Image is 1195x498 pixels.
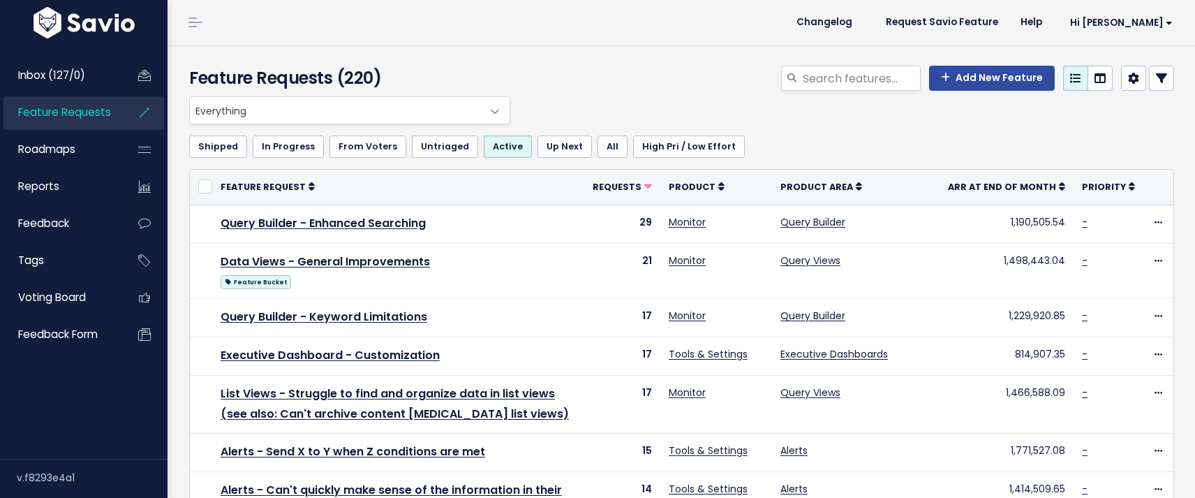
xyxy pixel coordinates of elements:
[18,216,69,230] span: Feedback
[253,136,324,158] a: In Progress
[1082,386,1088,400] a: -
[780,386,840,400] a: Query Views
[537,136,592,158] a: Up Next
[1082,444,1088,457] a: -
[780,347,888,361] a: Executive Dashboards
[669,181,715,193] span: Product
[189,136,247,158] a: Shipped
[584,433,660,471] td: 15
[929,66,1055,91] a: Add New Feature
[584,243,660,298] td: 21
[18,253,44,268] span: Tags
[3,170,116,203] a: Reports
[669,215,706,229] a: Monitor
[593,180,652,193] a: Requests
[221,272,291,290] a: Feature Bucket
[3,133,116,166] a: Roadmaps
[940,298,1074,337] td: 1,229,920.85
[221,347,440,363] a: Executive Dashboard - Customization
[669,254,706,268] a: Monitor
[18,68,85,82] span: Inbox (127/0)
[1070,17,1173,28] span: Hi [PERSON_NAME]
[3,96,116,129] a: Feature Requests
[584,298,660,337] td: 17
[780,444,808,457] a: Alerts
[801,66,921,91] input: Search features...
[940,433,1074,471] td: 1,771,527.08
[593,181,641,193] span: Requests
[796,17,852,27] span: Changelog
[412,136,478,158] a: Untriaged
[18,105,111,119] span: Feature Requests
[669,180,725,193] a: Product
[780,254,840,268] a: Query Views
[221,275,291,289] span: Feature Bucket
[18,179,59,193] span: Reports
[3,59,116,91] a: Inbox (127/0)
[18,290,86,305] span: Voting Board
[584,205,660,243] td: 29
[1082,180,1135,193] a: Priority
[1082,215,1088,229] a: -
[189,96,510,124] span: Everything
[3,318,116,351] a: Feedback form
[1082,309,1088,323] a: -
[221,386,569,422] a: List Views - Struggle to find and organize data in list views (see also: Can't archive content [M...
[189,136,1174,158] ul: Filter feature requests
[780,180,862,193] a: Product Area
[940,337,1074,375] td: 814,907.35
[1082,482,1088,496] a: -
[221,444,485,460] a: Alerts - Send X to Y when Z conditions are met
[940,205,1074,243] td: 1,190,505.54
[780,215,845,229] a: Query Builder
[875,12,1009,33] a: Request Savio Feature
[1082,347,1088,361] a: -
[3,244,116,277] a: Tags
[1082,254,1088,268] a: -
[3,207,116,240] a: Feedback
[584,376,660,434] td: 17
[780,181,853,193] span: Product Area
[948,181,1056,193] span: ARR at End of Month
[940,243,1074,298] td: 1,498,443.04
[221,181,306,193] span: Feature Request
[669,309,706,323] a: Monitor
[221,180,315,193] a: Feature Request
[18,327,98,342] span: Feedback form
[329,136,406,158] a: From Voters
[189,66,504,91] h4: Feature Requests (220)
[780,309,845,323] a: Query Builder
[30,7,138,38] img: logo-white.9d6f32f41409.svg
[221,254,430,270] a: Data Views - General Improvements
[669,347,748,361] a: Tools & Settings
[597,136,628,158] a: All
[221,309,427,325] a: Query Builder - Keyword Limitations
[1009,12,1053,33] a: Help
[584,337,660,375] td: 17
[948,180,1065,193] a: ARR at End of Month
[940,376,1074,434] td: 1,466,588.09
[1082,181,1126,193] span: Priority
[221,215,426,231] a: Query Builder - Enhanced Searching
[780,482,808,496] a: Alerts
[190,97,482,124] span: Everything
[17,460,168,496] div: v.f8293e4a1
[1053,12,1184,34] a: Hi [PERSON_NAME]
[3,281,116,314] a: Voting Board
[484,136,532,158] a: Active
[18,142,75,156] span: Roadmaps
[669,444,748,457] a: Tools & Settings
[633,136,745,158] a: High Pri / Low Effort
[669,482,748,496] a: Tools & Settings
[669,386,706,400] a: Monitor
